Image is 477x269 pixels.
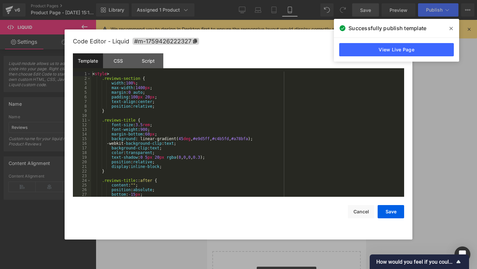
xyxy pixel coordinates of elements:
div: 7 [73,99,91,104]
div: 8 [73,104,91,109]
a: Expand / Collapse [93,182,102,192]
div: 15 [73,136,91,141]
div: 26 [73,188,91,192]
a: Explore Blocks [50,247,109,260]
div: 17 [73,146,91,150]
div: 25 [73,183,91,188]
div: 27 [73,192,91,197]
div: 13 [73,127,91,132]
div: Template [73,53,103,68]
div: 3 [73,81,91,85]
div: 21 [73,164,91,169]
span: Liquid [67,182,85,192]
div: 11 [73,118,91,123]
button: Cancel [348,205,374,218]
a: Acceso para [GEOGRAPHIC_DATA] [37,161,125,177]
div: CSS [103,53,133,68]
div: 23 [73,174,91,178]
span: Successfully publish template [348,24,426,32]
div: 10 [73,113,91,118]
div: 20 [73,160,91,164]
div: 19 [73,155,91,160]
div: 5 [73,90,91,95]
div: 9 [73,109,91,113]
div: Open Intercom Messenger [454,246,470,262]
button: Save [378,205,404,218]
div: 14 [73,132,91,136]
span: Click to copy [132,38,199,45]
div: 1 [73,72,91,76]
a: Expand / Collapse [102,48,111,58]
span: Code Editor - Liquid [73,38,129,45]
span: Acceso para [GEOGRAPHIC_DATA] [45,166,117,172]
div: 24 [73,178,91,183]
a: View Live Page [339,43,454,56]
div: 16 [73,141,91,146]
div: 18 [73,150,91,155]
div: 6 [73,95,91,99]
div: 12 [73,123,91,127]
div: 4 [73,85,91,90]
div: 22 [73,169,91,174]
span: Product [57,48,103,58]
button: Buy it now [58,139,105,158]
span: How would you feel if you could no longer use GemPages? [376,259,454,265]
div: Script [133,53,163,68]
button: Show survey - How would you feel if you could no longer use GemPages? [376,258,462,266]
div: 2 [73,76,91,81]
